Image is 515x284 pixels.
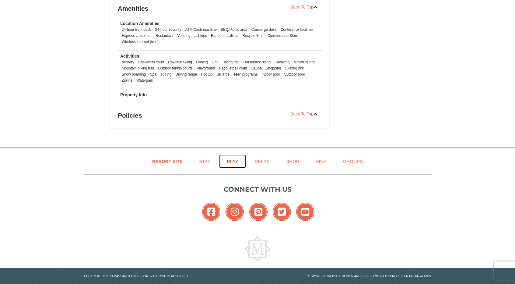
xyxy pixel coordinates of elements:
h3: Policies [118,109,322,122]
li: Hiking trail [221,59,241,65]
li: Vending machines [176,33,208,39]
li: Restaurant [154,33,175,39]
a: Play [219,154,246,168]
li: 24-hour security [154,27,183,33]
li: Teen programs [232,71,259,77]
li: Golf [210,59,220,65]
a: Shop [279,154,307,168]
li: Mountain biking trail [120,65,156,71]
li: Convenience Store [266,33,300,39]
strong: Activities [120,54,139,59]
li: Playground [195,65,216,71]
li: Skating rink [284,65,306,71]
li: Banquet facilities [209,33,240,39]
a: Groups [335,154,370,168]
a: Back To Top [286,2,322,12]
li: Driving range [174,71,198,77]
li: Miniature golf [292,59,317,65]
li: Express check-out [120,33,153,39]
a: Dine [308,154,334,168]
li: Kayaking [273,59,291,65]
li: Indoor pool [260,71,282,77]
li: Fishing [194,59,209,65]
li: Spa [149,71,158,77]
li: Wireless Internet (free) [120,39,160,45]
li: Waterpark [135,77,154,83]
p: Copyright © 2023 Massanutten Resort - All Rights Reserved. [79,274,257,279]
li: Outdoor tennis courts [156,65,194,71]
li: Billiards [215,71,231,77]
li: 24-hour front desk [120,27,153,33]
li: Outdoor pool [282,71,306,77]
a: Relax [247,154,277,168]
li: Shopping [264,65,282,71]
a: Responsive website design and development by Propeller Media Works [307,275,431,278]
li: Racquetball court [218,65,249,71]
li: Archery [120,59,136,65]
p: Connect with us [84,184,431,194]
strong: Property Info [120,92,147,97]
a: Stay [191,154,218,168]
strong: Location Amenities [120,21,159,26]
li: Recycle Bins [241,33,265,39]
a: Back To Top [286,109,322,119]
li: Tubing [159,71,173,77]
li: Sauna [250,65,263,71]
li: Snow boarding [120,71,147,77]
li: Zipline [120,77,134,83]
li: Downhill skiing [166,59,194,65]
a: Resort Site [145,154,190,168]
li: Hot tub [199,71,214,77]
li: BBQ/Picnic area [219,27,249,33]
li: ATM/Cash machine [184,27,218,33]
li: Basketball court [137,59,166,65]
img: Massanutten Resort Logo [245,236,270,262]
li: Horseback riding [242,59,272,65]
h3: Amenities [118,2,322,15]
li: Conference facilities [279,27,315,33]
li: Concierge desk [250,27,278,33]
